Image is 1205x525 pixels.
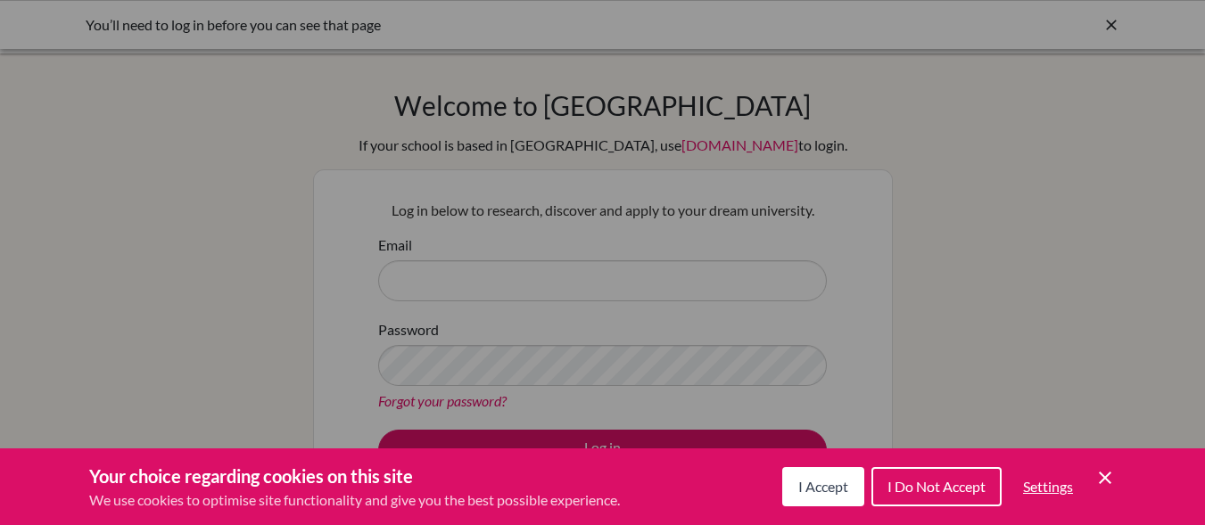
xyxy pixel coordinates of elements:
p: We use cookies to optimise site functionality and give you the best possible experience. [89,489,620,511]
h3: Your choice regarding cookies on this site [89,463,620,489]
button: Settings [1009,469,1087,504]
span: I Do Not Accept [887,478,986,495]
button: I Do Not Accept [871,467,1002,506]
button: I Accept [782,467,864,506]
span: Settings [1023,478,1073,495]
span: I Accept [798,478,848,495]
button: Save and close [1094,467,1116,488]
